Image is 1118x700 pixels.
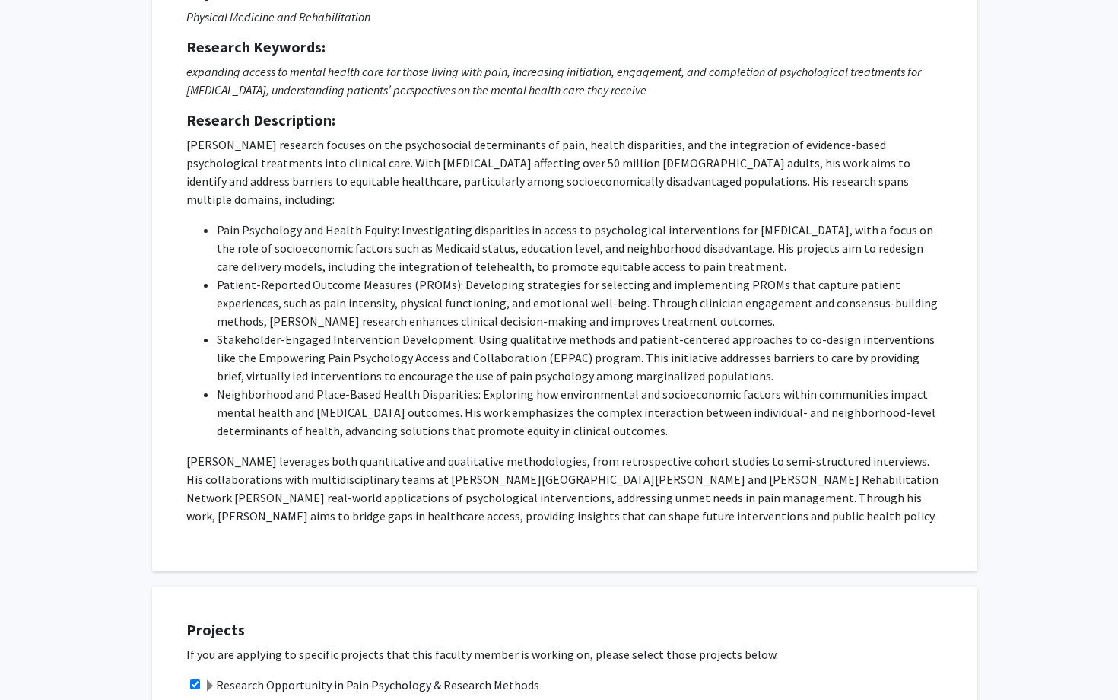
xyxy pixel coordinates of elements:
li: Pain Psychology and Health Equity: Investigating disparities in access to psychological intervent... [217,221,943,275]
li: Patient-Reported Outcome Measures (PROMs): Developing strategies for selecting and implementing P... [217,275,943,330]
li: Neighborhood and Place-Based Health Disparities: Exploring how environmental and socioeconomic fa... [217,385,943,440]
li: Stakeholder-Engaged Intervention Development: Using qualitative methods and patient-centered appr... [217,330,943,385]
label: Research Opportunity in Pain Psychology & Research Methods [204,676,539,694]
i: Physical Medicine and Rehabilitation [186,9,370,24]
iframe: Chat [11,632,65,689]
strong: Projects [186,620,245,639]
p: [PERSON_NAME] leverages both quantitative and qualitative methodologies, from retrospective cohor... [186,452,943,525]
strong: Research Keywords: [186,37,326,56]
p: If you are applying to specific projects that this faculty member is working on, please select th... [186,645,962,663]
strong: Research Description: [186,110,335,129]
p: expanding access to mental health care for those living with pain, increasing initiation, engagem... [186,62,943,99]
p: [PERSON_NAME] research focuses on the psychosocial determinants of pain, health disparities, and ... [186,135,943,208]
